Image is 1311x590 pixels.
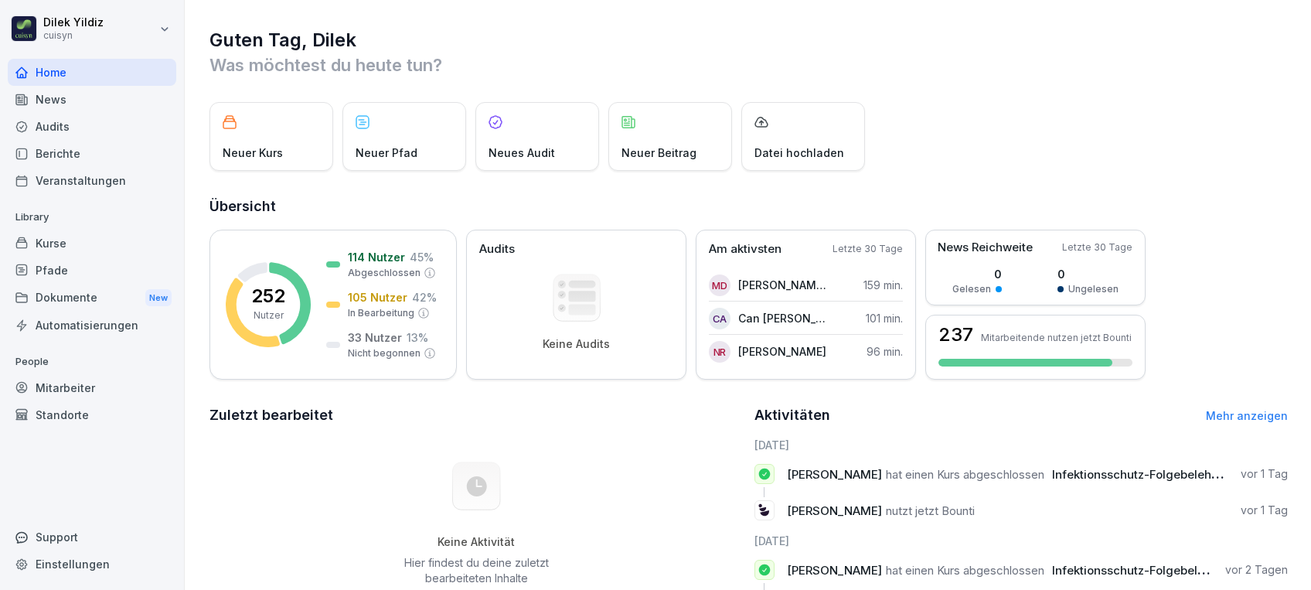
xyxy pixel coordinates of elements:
p: [PERSON_NAME] Djoumessi [738,277,827,293]
p: In Bearbeitung [348,306,414,320]
span: [PERSON_NAME] [787,503,882,518]
a: Automatisierungen [8,312,176,339]
div: MD [709,275,730,296]
div: Dokumente [8,284,176,312]
p: 159 min. [863,277,903,293]
p: 101 min. [866,310,903,326]
p: vor 2 Tagen [1225,562,1288,578]
div: Support [8,523,176,551]
p: Can [PERSON_NAME] [738,310,827,326]
p: Dilek Yildiz [43,16,104,29]
a: DokumenteNew [8,284,176,312]
p: Keine Audits [543,337,610,351]
a: News [8,86,176,113]
p: Neuer Beitrag [621,145,696,161]
h6: [DATE] [754,533,1289,549]
p: People [8,350,176,374]
p: Datei hochladen [754,145,844,161]
p: 96 min. [867,343,903,360]
p: Letzte 30 Tage [1062,240,1132,254]
p: Mitarbeitende nutzen jetzt Bounti [981,332,1132,343]
p: 33 Nutzer [348,329,402,346]
p: Neues Audit [489,145,555,161]
p: 13 % [407,329,428,346]
p: Neuer Kurs [223,145,283,161]
p: Was möchtest du heute tun? [209,53,1288,77]
div: CA [709,308,730,329]
a: Veranstaltungen [8,167,176,194]
span: [PERSON_NAME] [787,467,882,482]
p: Ungelesen [1068,282,1119,296]
h3: 237 [938,326,973,344]
p: Gelesen [952,282,991,296]
a: Pfade [8,257,176,284]
p: Nicht begonnen [348,346,421,360]
div: NR [709,341,730,363]
p: 42 % [412,289,437,305]
p: Letzte 30 Tage [833,242,903,256]
p: 0 [952,266,1002,282]
span: nutzt jetzt Bounti [886,503,975,518]
p: vor 1 Tag [1241,466,1288,482]
a: Mitarbeiter [8,374,176,401]
p: News Reichweite [938,239,1033,257]
a: Home [8,59,176,86]
p: 45 % [410,249,434,265]
a: Mehr anzeigen [1206,409,1288,422]
h5: Keine Aktivität [398,535,554,549]
h2: Aktivitäten [754,404,830,426]
a: Standorte [8,401,176,428]
a: Kurse [8,230,176,257]
p: Hier findest du deine zuletzt bearbeiteten Inhalte [398,555,554,586]
p: vor 1 Tag [1241,503,1288,518]
p: Audits [479,240,515,258]
h6: [DATE] [754,437,1289,453]
p: cuisyn [43,30,104,41]
p: 0 [1057,266,1119,282]
span: hat einen Kurs abgeschlossen [886,467,1044,482]
p: Nutzer [254,309,284,322]
p: 252 [251,287,285,305]
p: 114 Nutzer [348,249,405,265]
h2: Übersicht [209,196,1288,217]
p: 105 Nutzer [348,289,407,305]
span: hat einen Kurs abgeschlossen [886,563,1044,578]
p: [PERSON_NAME] [738,343,826,360]
p: Neuer Pfad [356,145,417,161]
a: Berichte [8,140,176,167]
a: Einstellungen [8,551,176,578]
span: [PERSON_NAME] [787,563,882,578]
h1: Guten Tag, Dilek [209,28,1288,53]
a: Audits [8,113,176,140]
p: Library [8,205,176,230]
div: New [145,289,172,307]
h2: Zuletzt bearbeitet [209,404,744,426]
p: Am aktivsten [709,240,781,258]
p: Abgeschlossen [348,266,421,280]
